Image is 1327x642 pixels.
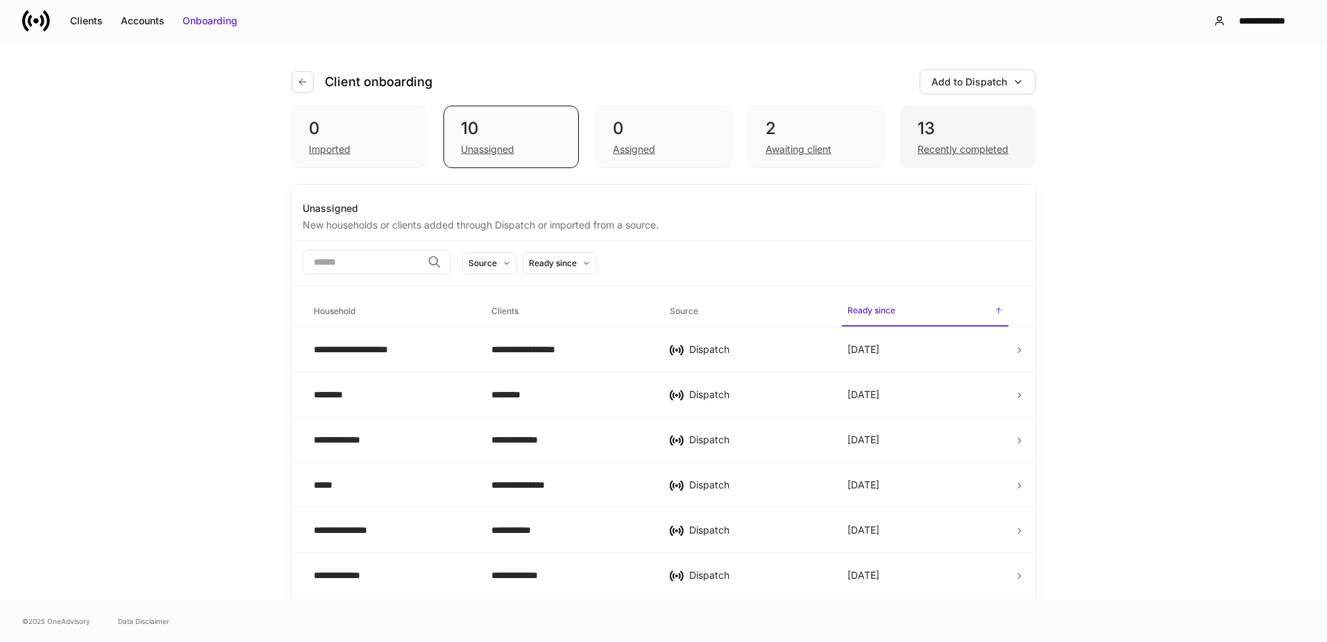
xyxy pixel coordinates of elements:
div: Unassigned [303,201,1024,215]
p: [DATE] [847,343,879,356]
button: Onboarding [174,10,246,32]
div: 0Assigned [595,106,731,168]
div: Dispatch [689,523,825,537]
div: New households or clients added through Dispatch or imported from a source. [303,215,1024,232]
a: Data Disclaimer [118,616,169,627]
span: Ready since [842,297,1008,327]
div: Source [468,256,497,270]
span: Source [664,297,831,326]
div: 2Awaiting client [748,106,884,168]
button: Add to Dispatch [920,69,1036,94]
button: Clients [61,10,112,32]
div: Dispatch [689,568,825,582]
h6: Household [314,304,355,318]
p: [DATE] [847,568,879,582]
span: Clients [486,297,652,326]
span: © 2025 OneAdvisory [22,616,90,627]
div: Add to Dispatch [931,75,1007,89]
div: Ready since [529,256,577,270]
div: Onboarding [183,14,237,28]
h6: Clients [491,304,518,318]
p: [DATE] [847,478,879,492]
div: Assigned [613,142,655,156]
span: Household [308,297,475,326]
button: Ready since [523,252,597,274]
button: Accounts [112,10,174,32]
div: Imported [309,142,350,156]
div: 0 [309,117,409,140]
p: [DATE] [847,433,879,447]
div: Dispatch [689,343,825,356]
h6: Source [670,304,698,318]
p: [DATE] [847,523,879,537]
div: 13Recently completed [900,106,1036,168]
div: 0 [613,117,713,140]
div: 13 [918,117,1018,140]
div: Dispatch [689,388,825,402]
div: Accounts [121,14,164,28]
h4: Client onboarding [325,74,432,90]
div: Unassigned [461,142,514,156]
div: Clients [70,14,103,28]
h6: Ready since [847,304,895,317]
p: [DATE] [847,388,879,402]
div: 2 [766,117,866,140]
div: 10 [461,117,561,140]
div: Awaiting client [766,142,831,156]
div: 10Unassigned [443,106,579,168]
div: Dispatch [689,433,825,447]
div: Dispatch [689,478,825,492]
div: Recently completed [918,142,1008,156]
button: Source [462,252,517,274]
div: 0Imported [291,106,427,168]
